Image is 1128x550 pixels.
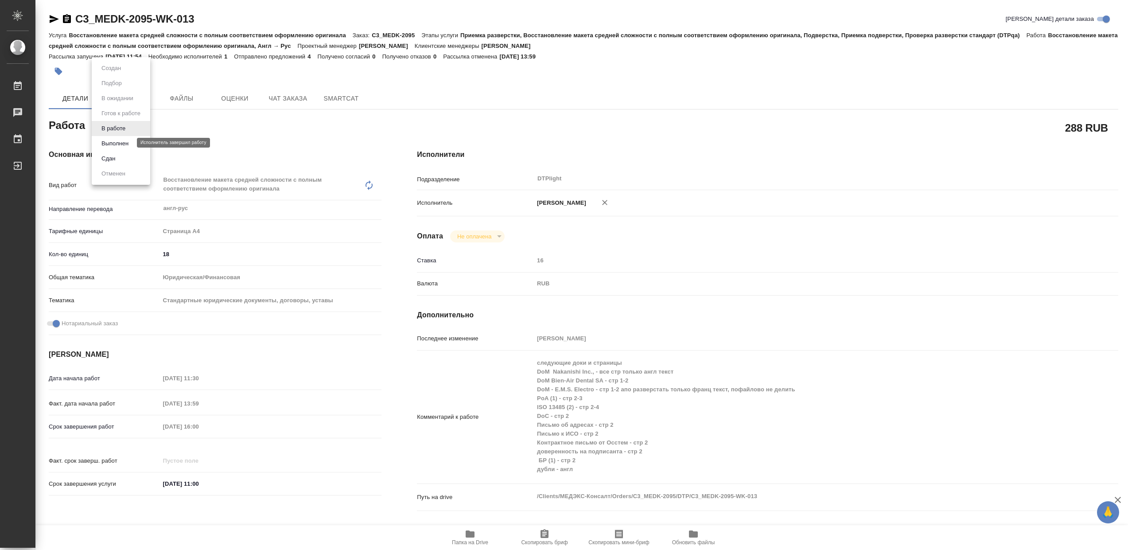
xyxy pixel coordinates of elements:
[99,63,124,73] button: Создан
[99,124,128,133] button: В работе
[99,139,131,148] button: Выполнен
[99,109,143,118] button: Готов к работе
[99,169,128,179] button: Отменен
[99,154,118,164] button: Сдан
[99,94,136,103] button: В ожидании
[99,78,124,88] button: Подбор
